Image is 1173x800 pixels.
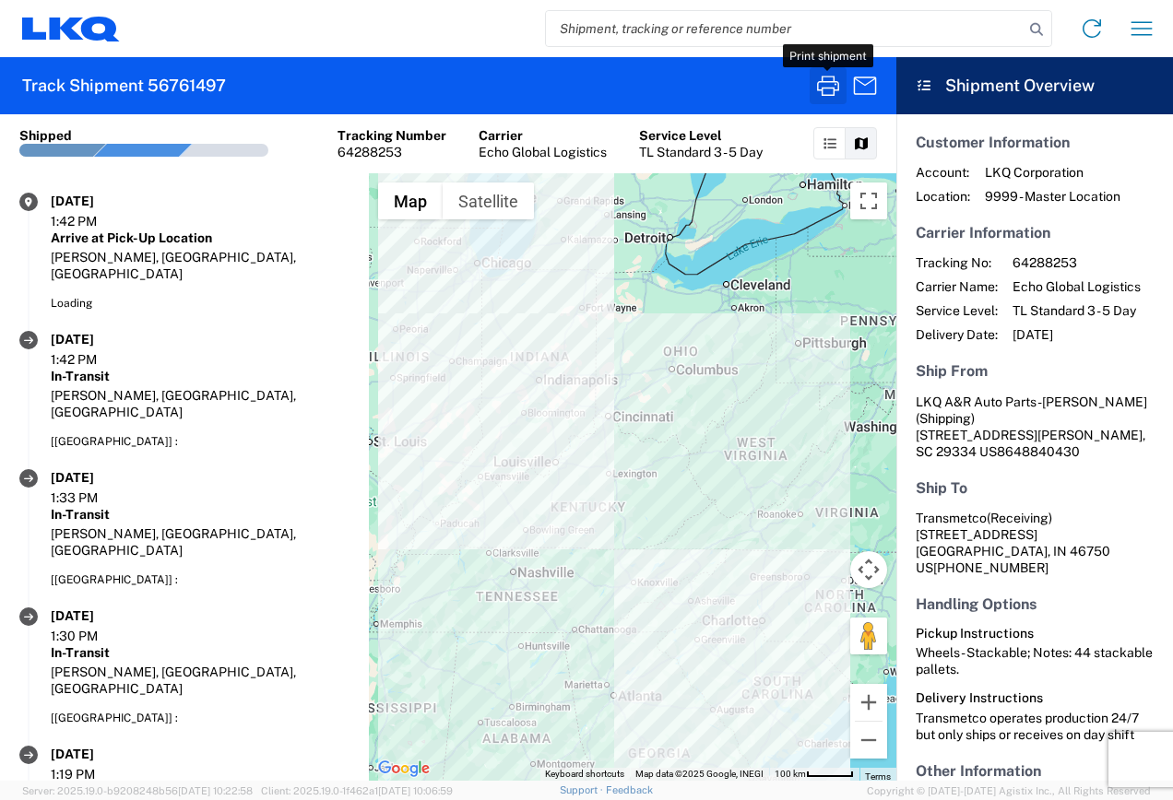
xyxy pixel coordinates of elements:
[373,757,434,781] a: Open this area in Google Maps (opens a new window)
[916,164,970,181] span: Account:
[635,769,764,779] span: Map data ©2025 Google, INEGI
[51,387,350,420] div: [PERSON_NAME], [GEOGRAPHIC_DATA], [GEOGRAPHIC_DATA]
[1013,254,1141,271] span: 64288253
[51,229,350,246] div: Arrive at Pick-Up Location
[916,428,1037,442] span: [STREET_ADDRESS]
[51,571,350,588] div: [[GEOGRAPHIC_DATA]] :
[916,510,1154,576] address: [GEOGRAPHIC_DATA], IN 46750 US
[51,525,350,559] div: [PERSON_NAME], [GEOGRAPHIC_DATA], [GEOGRAPHIC_DATA]
[178,785,253,796] span: [DATE] 10:22:58
[51,433,350,450] div: [[GEOGRAPHIC_DATA]] :
[51,331,143,347] div: [DATE]
[51,469,143,486] div: [DATE]
[916,302,998,319] span: Service Level:
[338,144,446,160] div: 64288253
[916,224,1154,241] h5: Carrier Information
[997,444,1080,459] span: 8648840430
[51,489,143,506] div: 1:33 PM
[916,188,970,205] span: Location:
[916,362,1154,380] h5: Ship From
[916,762,1154,780] h5: Other Information
[479,127,607,144] div: Carrier
[916,690,1154,706] h6: Delivery Instructions
[19,127,72,144] div: Shipped
[850,182,887,219] button: Toggle fullscreen view
[51,710,350,726] div: [[GEOGRAPHIC_DATA]] :
[916,254,998,271] span: Tracking No:
[933,560,1049,575] span: [PHONE_NUMBER]
[769,768,859,781] button: Map Scale: 100 km per 48 pixels
[916,644,1154,677] div: Wheels - Stackable; Notes: 44 stackable pallets.
[639,127,763,144] div: Service Level
[22,785,253,796] span: Server: 2025.19.0-b9208248b56
[916,326,998,343] span: Delivery Date:
[373,757,434,781] img: Google
[916,394,1154,460] address: [PERSON_NAME], SC 29334 US
[867,782,1151,799] span: Copyright © [DATE]-[DATE] Agistix Inc., All Rights Reserved
[606,784,653,795] a: Feedback
[1013,278,1141,295] span: Echo Global Logistics
[850,722,887,759] button: Zoom out
[865,771,891,782] a: Terms
[639,144,763,160] div: TL Standard 3 - 5 Day
[51,295,350,312] div: Loading
[378,182,443,219] button: Show street map
[51,249,350,282] div: [PERSON_NAME], [GEOGRAPHIC_DATA], [GEOGRAPHIC_DATA]
[916,511,1052,542] span: Transmetco [STREET_ADDRESS]
[560,784,606,795] a: Support
[51,368,350,384] div: In-Transit
[51,213,143,229] div: 1:42 PM
[1013,326,1141,343] span: [DATE]
[51,351,143,368] div: 1:42 PM
[545,768,624,781] button: Keyboard shortcuts
[987,511,1052,525] span: (Receiving)
[51,766,143,782] div: 1:19 PM
[51,664,350,697] div: [PERSON_NAME], [GEOGRAPHIC_DATA], [GEOGRAPHIC_DATA]
[850,618,887,654] button: Drag Pegman onto the map to open Street View
[51,644,350,661] div: In-Transit
[775,769,806,779] span: 100 km
[916,626,1154,641] h6: Pickup Instructions
[378,785,453,796] span: [DATE] 10:06:59
[22,75,226,97] h2: Track Shipment 56761497
[479,144,607,160] div: Echo Global Logistics
[546,11,1024,46] input: Shipment, tracking or reference number
[916,411,975,426] span: (Shipping)
[916,595,1154,613] h5: Handling Options
[916,134,1154,151] h5: Customer Information
[850,551,887,588] button: Map camera controls
[338,127,446,144] div: Tracking Number
[896,57,1173,114] header: Shipment Overview
[916,278,998,295] span: Carrier Name:
[51,193,143,209] div: [DATE]
[261,785,453,796] span: Client: 2025.19.0-1f462a1
[916,710,1154,743] div: Transmetco operates production 24/7 but only ships or receives on day shift
[985,188,1120,205] span: 9999 - Master Location
[985,164,1120,181] span: LKQ Corporation
[443,182,534,219] button: Show satellite imagery
[51,607,143,624] div: [DATE]
[916,479,1154,497] h5: Ship To
[51,746,143,762] div: [DATE]
[850,684,887,721] button: Zoom in
[1013,302,1141,319] span: TL Standard 3 - 5 Day
[51,506,350,523] div: In-Transit
[916,394,1147,409] span: LKQ A&R Auto Parts -[PERSON_NAME]
[51,628,143,644] div: 1:30 PM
